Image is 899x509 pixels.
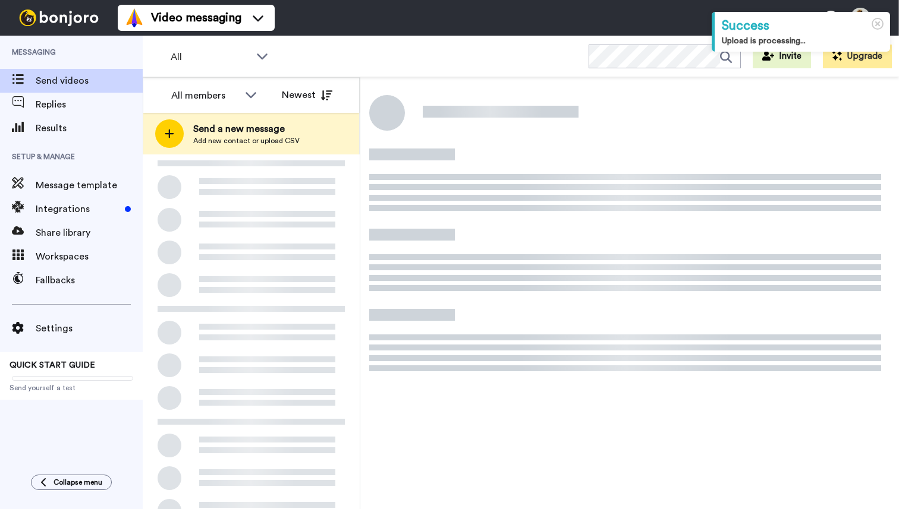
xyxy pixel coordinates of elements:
[36,178,143,192] span: Message template
[14,10,103,26] img: bj-logo-header-white.svg
[722,35,883,47] div: Upload is processing...
[193,136,300,146] span: Add new contact or upload CSV
[823,45,892,68] button: Upgrade
[36,321,143,336] span: Settings
[722,17,883,35] div: Success
[171,50,250,64] span: All
[36,226,143,240] span: Share library
[36,74,143,88] span: Send videos
[54,478,102,487] span: Collapse menu
[36,202,120,216] span: Integrations
[151,10,241,26] span: Video messaging
[36,249,143,264] span: Workspaces
[36,121,143,135] span: Results
[753,45,811,68] button: Invite
[193,122,300,136] span: Send a new message
[171,88,239,103] div: All members
[36,273,143,287] span: Fallbacks
[10,383,133,393] span: Send yourself a test
[36,97,143,112] span: Replies
[10,361,95,369] span: QUICK START GUIDE
[31,475,112,490] button: Collapse menu
[125,8,144,27] img: vm-color.svg
[273,83,341,107] button: Newest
